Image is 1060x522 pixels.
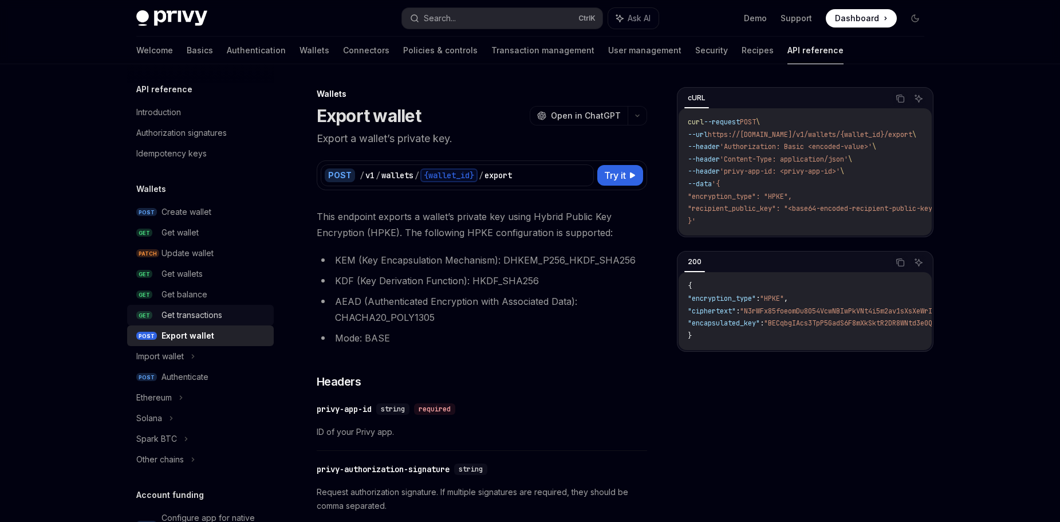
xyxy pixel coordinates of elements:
span: --request [704,117,740,127]
a: Demo [744,13,767,24]
span: --header [688,167,720,176]
div: Get transactions [161,308,222,322]
button: Ask AI [608,8,659,29]
span: POST [136,332,157,340]
div: Authenticate [161,370,208,384]
a: Security [695,37,728,64]
a: Dashboard [826,9,897,28]
span: Headers [317,374,361,390]
div: {wallet_id} [420,168,478,182]
div: Import wallet [136,350,184,363]
span: "encryption_type": "HPKE", [688,192,792,201]
div: Wallets [317,88,647,100]
div: Export wallet [161,329,214,343]
span: "N3rWFx85foeomDu8054VcwNBIwPkVNt4i5m2av1sXsXeWrIicVGwutFist12MmnI" [740,307,1004,316]
button: Copy the contents from the code block [893,255,908,270]
div: Solana [136,411,162,425]
button: Try it [597,165,643,186]
span: 'privy-app-id: <privy-app-id>' [720,167,840,176]
span: Dashboard [835,13,879,24]
a: GETGet wallet [127,222,274,243]
span: --url [688,130,708,139]
h5: Account funding [136,488,204,502]
span: : [756,294,760,303]
a: Authorization signatures [127,123,274,143]
span: \ [872,142,876,151]
a: Welcome [136,37,173,64]
span: , [784,294,788,303]
span: POST [136,373,157,382]
a: Wallets [300,37,329,64]
div: Create wallet [161,205,211,219]
div: privy-authorization-signature [317,464,450,475]
button: Ask AI [911,255,926,270]
span: string [381,405,405,414]
a: Idempotency keys [127,143,274,164]
div: Get balance [161,288,207,301]
div: Update wallet [161,246,214,260]
div: POST [325,168,355,182]
div: cURL [684,91,709,105]
span: --data [688,179,712,189]
span: Open in ChatGPT [551,110,621,121]
span: GET [136,270,152,278]
span: 'Content-Type: application/json' [720,155,848,164]
span: 'Authorization: Basic <encoded-value>' [720,142,872,151]
span: GET [136,229,152,237]
div: / [360,170,364,181]
h5: API reference [136,83,192,96]
a: GETGet balance [127,284,274,305]
span: Try it [604,168,626,182]
span: GET [136,291,152,299]
a: Authentication [227,37,286,64]
div: / [479,170,483,181]
span: \ [848,155,852,164]
a: Transaction management [491,37,594,64]
span: "ciphertext" [688,307,736,316]
div: export [484,170,512,181]
a: POSTCreate wallet [127,202,274,222]
button: Ask AI [911,91,926,106]
div: Get wallets [161,267,203,281]
span: POST [740,117,756,127]
span: Ask AI [628,13,651,24]
div: Spark BTC [136,432,177,446]
span: Ctrl K [578,14,596,23]
span: string [459,465,483,474]
a: Basics [187,37,213,64]
span: : [760,319,764,328]
div: Get wallet [161,226,199,240]
span: --header [688,142,720,151]
div: wallets [381,170,413,181]
a: Support [781,13,812,24]
li: KEM (Key Encapsulation Mechanism): DHKEM_P256_HKDF_SHA256 [317,252,647,268]
p: Export a wallet’s private key. [317,131,647,147]
a: Connectors [343,37,389,64]
li: KDF (Key Derivation Function): HKDF_SHA256 [317,273,647,289]
li: Mode: BASE [317,330,647,346]
span: \ [840,167,844,176]
span: "encapsulated_key" [688,319,760,328]
a: Policies & controls [403,37,478,64]
span: This endpoint exports a wallet’s private key using Hybrid Public Key Encryption (HPKE). The follo... [317,209,647,241]
span: ID of your Privy app. [317,425,647,439]
span: PATCH [136,249,159,258]
a: Introduction [127,102,274,123]
div: privy-app-id [317,403,372,415]
button: Search...CtrlK [402,8,602,29]
a: PATCHUpdate wallet [127,243,274,264]
span: --header [688,155,720,164]
span: } [688,331,692,340]
div: v1 [365,170,375,181]
span: "encryption_type" [688,294,756,303]
a: GETGet transactions [127,305,274,325]
a: User management [608,37,681,64]
span: curl [688,117,704,127]
a: API reference [787,37,844,64]
span: \ [912,130,916,139]
button: Open in ChatGPT [530,106,628,125]
span: GET [136,311,152,320]
span: : [736,307,740,316]
span: "HPKE" [760,294,784,303]
span: }' [688,217,696,226]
